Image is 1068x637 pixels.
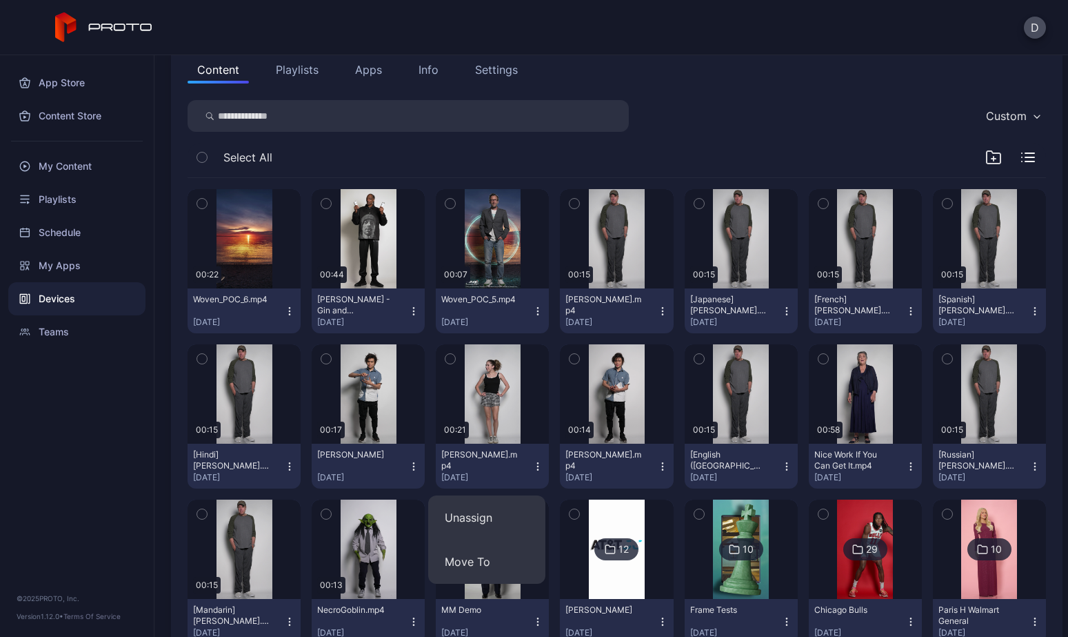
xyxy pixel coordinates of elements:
[814,472,905,483] div: [DATE]
[8,99,145,133] a: Content Store
[8,216,145,249] a: Schedule
[317,449,393,460] div: Shin Lim
[441,605,517,616] div: MM Demo
[317,294,393,316] div: Snoop Doog - Gin and Juice.mp4
[312,444,425,489] button: [PERSON_NAME][DATE]
[938,317,1029,328] div: [DATE]
[188,444,301,489] button: [Hindi] [PERSON_NAME].mp4[DATE]
[560,288,673,333] button: [PERSON_NAME].mp4[DATE]
[428,496,545,540] button: Unassign
[419,61,439,78] div: Info
[933,288,1046,333] button: [Spanish] [PERSON_NAME].mp4[DATE]
[8,183,145,216] a: Playlists
[409,56,448,84] button: Info
[979,100,1046,132] button: Custom
[441,472,532,483] div: [DATE]
[8,249,145,282] a: My Apps
[814,294,890,316] div: [French] Kevin Nealon.mp4
[933,444,1046,489] button: [Russian] [PERSON_NAME].mp4[DATE]
[193,472,284,483] div: [DATE]
[986,109,1027,123] div: Custom
[475,61,518,78] div: Settings
[565,605,641,616] div: Garys Folder
[866,543,878,556] div: 29
[17,612,63,620] span: Version 1.12.0 •
[317,472,408,483] div: [DATE]
[938,294,1014,316] div: [Spanish] Kevin Nealon.mp4
[441,317,532,328] div: [DATE]
[685,288,798,333] button: [Japanese] [PERSON_NAME].mp4[DATE]
[618,543,629,556] div: 12
[690,449,766,471] div: [English (UK)] Kevin Nealon.mp4
[8,66,145,99] a: App Store
[565,294,641,316] div: Kevin Nealon.mp4
[565,472,656,483] div: [DATE]
[560,444,673,489] button: [PERSON_NAME].mp4[DATE]
[317,317,408,328] div: [DATE]
[690,605,766,616] div: Frame Tests
[345,56,392,84] button: Apps
[441,449,517,471] div: Carie Berk.mp4
[465,56,527,84] button: Settings
[991,543,1002,556] div: 10
[938,605,1014,627] div: Paris H Walmart General
[317,605,393,616] div: NecroGoblin.mp4
[809,288,922,333] button: [French] [PERSON_NAME].mp4[DATE]
[441,294,517,305] div: Woven_POC_5.mp4
[8,150,145,183] a: My Content
[743,543,754,556] div: 10
[428,540,545,584] button: Move To
[193,317,284,328] div: [DATE]
[266,56,328,84] button: Playlists
[685,444,798,489] button: [English ([GEOGRAPHIC_DATA])] [PERSON_NAME].mp4[DATE]
[1024,17,1046,39] button: D
[8,282,145,315] a: Devices
[565,449,641,471] div: Shin Lim.mp4
[814,317,905,328] div: [DATE]
[223,149,272,166] span: Select All
[193,605,269,627] div: [Mandarin] Kevin Nealon.mp4
[690,294,766,316] div: [Japanese] Kevin Nealon.mp4
[188,56,249,84] button: Content
[436,288,549,333] button: Woven_POC_5.mp4[DATE]
[938,449,1014,471] div: [Russian] Kevin Nealon.mp4
[690,317,781,328] div: [DATE]
[63,612,121,620] a: Terms Of Service
[809,444,922,489] button: Nice Work If You Can Get It.mp4[DATE]
[193,294,269,305] div: Woven_POC_6.mp4
[690,472,781,483] div: [DATE]
[17,593,137,604] div: © 2025 PROTO, Inc.
[193,449,269,471] div: [Hindi] Kevin Nealon.mp4
[938,472,1029,483] div: [DATE]
[436,444,549,489] button: [PERSON_NAME].mp4[DATE]
[814,605,890,616] div: Chicago Bulls
[814,449,890,471] div: Nice Work If You Can Get It.mp4
[188,288,301,333] button: Woven_POC_6.mp4[DATE]
[565,317,656,328] div: [DATE]
[312,288,425,333] button: [PERSON_NAME] - Gin and [PERSON_NAME].mp4[DATE]
[8,315,145,349] a: Teams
